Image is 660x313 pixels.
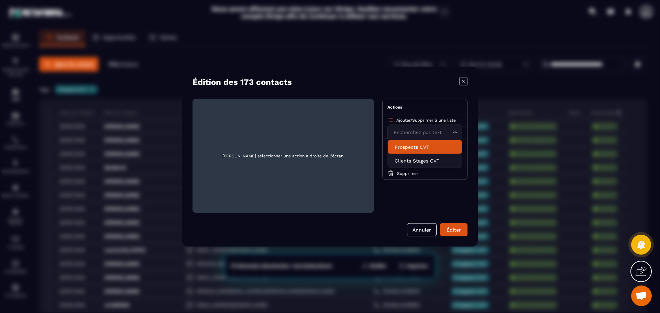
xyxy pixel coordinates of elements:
[440,223,467,236] button: Éditer
[392,128,451,136] input: Search for option
[387,124,462,140] div: Search for option
[412,118,456,122] span: Supprimer à une liste
[192,77,292,87] h4: Édition des 173 contacts
[396,117,456,123] p: /
[387,104,402,109] span: Actions
[631,286,652,306] div: Ouvrir le chat
[407,223,437,236] button: Annuler
[397,171,418,176] span: Supprimer
[395,143,455,150] p: Prospects CVT
[396,118,410,122] span: Ajouter
[198,104,368,207] span: [PERSON_NAME] sélectionner une action à droite de l'écran.
[395,157,455,164] p: Clients Stages CVT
